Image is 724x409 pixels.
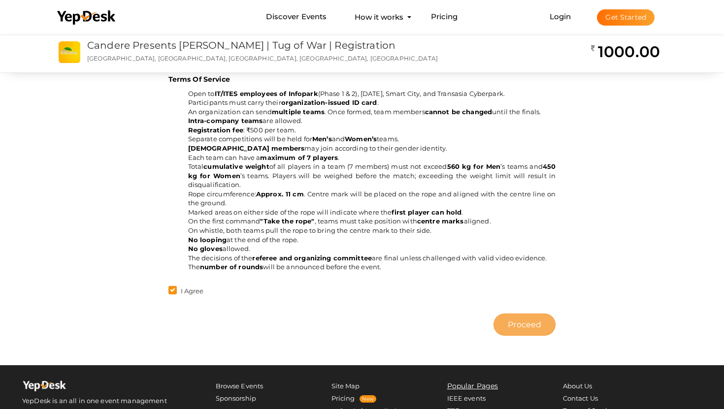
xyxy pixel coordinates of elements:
b: No looping [188,236,227,244]
a: Pricing [431,8,458,26]
a: Login [550,12,571,21]
span: may join according to their gender identity. [188,144,448,152]
b: cannot be changed [425,108,492,116]
a: Discover Events [266,8,327,26]
span: On the first command , teams must take position with aligned. [188,217,491,225]
b: multiple teams [272,108,325,116]
span: are allowed. [188,117,302,125]
span: On whistle, both teams pull the rope to bring the centre mark to their side. [188,226,432,234]
a: Sponsorship [216,394,257,402]
span: at the end of the rope. [227,236,298,244]
a: Candere Presents [PERSON_NAME] | Tug of War | Registration [87,39,395,51]
a: IEEE events [447,394,486,402]
b: cumulative weight [203,162,269,170]
span: The will be announced before the event. [188,263,382,271]
button: How it works [352,8,406,26]
a: Contact Us [563,394,598,402]
span: Total of all players in a team (7 members) must not exceed ’s teams and ’s teams. Players will be... [188,162,556,189]
span: Proceed [508,319,541,330]
b: Registration fee [188,126,243,134]
b: Women’s [345,135,377,143]
p: Terms Of Service [168,74,556,84]
span: allowed. [188,245,250,252]
li: Popular Pages [447,380,528,392]
p: [GEOGRAPHIC_DATA], [GEOGRAPHIC_DATA], [GEOGRAPHIC_DATA], [GEOGRAPHIC_DATA], [GEOGRAPHIC_DATA] [87,54,449,63]
img: Yepdesk [22,380,66,395]
b: 560 kg for Men [447,162,501,170]
span: Separate competitions will be held for and teams. [188,135,399,143]
b: centre marks [417,217,464,225]
span: Rope circumference: . Centre mark will be placed on the rope and aligned with the centre line on ... [188,190,556,207]
span: Each team can have a . [188,154,340,161]
a: Pricing [331,394,355,402]
b: Intra-company teams [188,117,263,125]
img: 0C2H5NAW_small.jpeg [59,41,80,63]
b: referee and organizing committee [252,254,371,262]
h2: 1000.00 [591,42,660,62]
b: No gloves [188,245,223,252]
span: New [360,395,376,403]
span: : ₹500 per team. [188,126,296,134]
label: I Agree [168,286,204,296]
span: The decisions of the are final unless challenged with valid video evidence. [188,254,547,262]
b: [DEMOGRAPHIC_DATA] members [188,144,305,152]
span: An organization can send . Once formed, team members until the finals. [188,108,541,116]
b: Men’s [312,135,332,143]
b: 450 kg for Women [188,162,556,180]
span: Participants must carry their . [188,98,379,106]
b: first player can hold [392,208,461,216]
b: "Take the rope" [260,217,314,225]
b: organization-issued ID card [281,98,377,106]
span: Open to (Phase 1 & 2), [DATE], Smart City, and Transasia Cyberpark. [188,90,505,97]
b: IT/ITES employees of Infopark [215,90,318,97]
button: Get Started [597,9,655,26]
a: Site Map [331,382,360,390]
span: Marked areas on either side of the rope will indicate where the . [188,208,463,216]
button: Proceed [494,314,556,336]
a: About Us [563,382,592,390]
a: Browse Events [216,382,263,390]
b: Approx. 11 cm [256,190,304,198]
b: maximum of 7 players [260,154,338,161]
b: number of rounds [200,263,263,271]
